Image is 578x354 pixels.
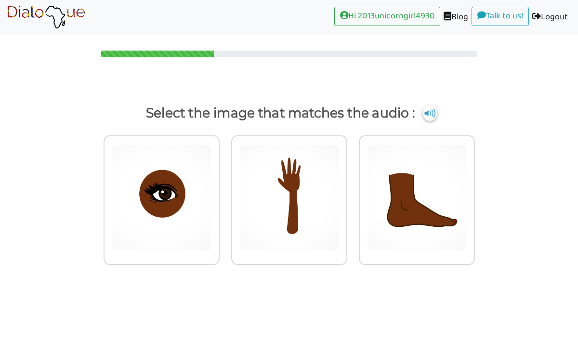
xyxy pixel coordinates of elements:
a: Hi 2013unicorngirl4930 [334,7,440,26]
img: Select Course Page [7,5,85,29]
p: Select the image that matches the audio : [14,102,564,125]
a: Logout [529,7,571,28]
img: cuNL5YgAAAABJRU5ErkJggg== [422,105,437,121]
img: ani.png [112,144,211,250]
a: Blog [440,7,472,28]
a: Talk to us! [472,7,529,26]
img: nsa.PNG [239,144,339,250]
img: nantini.png [367,144,467,250]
